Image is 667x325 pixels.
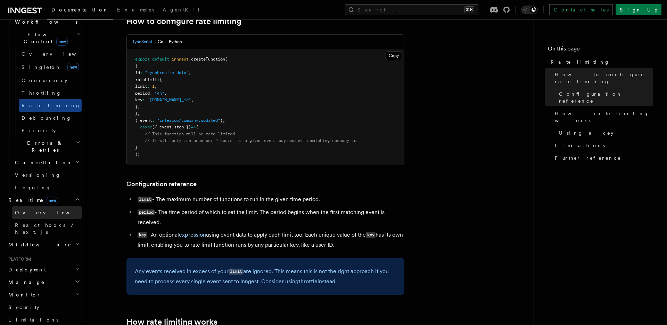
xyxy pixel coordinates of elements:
kbd: ⌘K [464,6,474,13]
span: : [147,84,150,89]
span: step }) [174,125,191,129]
span: new [47,197,58,204]
span: Platform [6,256,31,262]
span: Flow Control [12,31,76,45]
span: Using a key [559,129,614,136]
span: Manage [6,279,45,286]
a: React hooks / Next.js [12,219,82,238]
span: "4h" [155,91,164,96]
span: Configuration reference [559,90,653,104]
span: Overview [15,210,87,215]
span: key [135,97,142,102]
a: AgentKit [158,2,204,19]
span: React hooks / Next.js [15,222,76,235]
span: , [138,111,140,116]
span: Limitations [555,142,605,149]
span: // It will only run once per 4 hours for a given event payload with matching company_id [145,138,356,143]
button: Deployment [6,263,82,276]
a: Security [6,301,82,314]
a: Singletonnew [19,60,82,74]
span: , [172,125,174,129]
a: Examples [113,2,158,19]
span: inngest [172,57,189,62]
span: AgentKit [163,7,199,13]
a: Sign Up [616,4,661,15]
span: default [152,57,169,62]
span: { [159,77,162,82]
button: Cancellation [12,156,82,169]
span: Security [8,304,39,310]
div: Flow Controlnew [12,48,82,137]
button: Python [169,35,182,49]
span: , [155,84,157,89]
span: Concurrency [22,78,67,83]
button: Flow Controlnew [12,28,82,48]
a: Rate limiting [19,99,82,112]
li: - An optional using event data to apply each limit too. Each unique value of the has its own limi... [135,230,404,250]
li: - The time period of which to set the limit. The period begins when the first matching event is r... [135,207,404,227]
button: Errors & Retries [12,137,82,156]
span: Priority [22,128,56,133]
button: Monitor [6,288,82,301]
a: Rate limiting [548,56,653,68]
span: , [223,118,225,123]
span: ({ event [152,125,172,129]
span: Singleton [22,64,61,70]
code: limit [229,269,243,275]
span: Monitor [6,291,41,298]
a: How rate limiting works [552,107,653,127]
span: "[DOMAIN_NAME]_id" [147,97,191,102]
span: { [196,125,198,129]
span: Throttling [22,90,61,96]
a: throttle [298,278,318,285]
span: new [56,38,68,46]
div: Realtimenew [6,206,82,238]
span: : [142,97,145,102]
span: Errors & Retries [12,140,75,153]
code: key [366,232,376,238]
code: key [138,232,147,238]
a: Versioning [12,169,82,181]
span: , [189,70,191,75]
span: ); [135,152,140,157]
span: ( [225,57,228,62]
span: Examples [117,7,154,13]
span: "synchronize-data" [145,70,189,75]
a: Concurrency [19,74,82,87]
a: Throttling [19,87,82,99]
a: Contact sales [549,4,613,15]
span: How to configure rate limiting [555,71,653,85]
span: Documentation [51,7,109,13]
span: .createFunction [189,57,225,62]
span: rateLimit [135,77,157,82]
span: } [135,145,138,150]
button: Go [158,35,163,49]
span: Overview [22,51,93,57]
span: Cancellation [12,159,72,166]
a: Documentation [47,2,113,19]
h4: On this page [548,45,653,56]
button: TypeScript [132,35,152,49]
p: Any events received in excess of your are ignored. This means this is not the right approach if y... [135,267,396,286]
a: Priority [19,124,82,137]
span: Versioning [15,172,61,178]
span: export [135,57,150,62]
a: Configuration reference [126,179,197,189]
button: Search...⌘K [345,4,478,15]
span: , [191,97,193,102]
span: } [220,118,223,123]
span: Deployment [6,266,46,273]
code: limit [138,197,152,203]
span: { event [135,118,152,123]
a: Configuration reference [556,88,653,107]
span: , [164,91,167,96]
span: } [135,111,138,116]
a: Overview [19,48,82,60]
span: : [157,77,159,82]
span: Rate limiting [551,58,610,65]
span: new [67,63,79,71]
span: => [191,125,196,129]
a: How to configure rate limiting [552,68,653,88]
a: Debouncing [19,112,82,124]
span: id [135,70,140,75]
